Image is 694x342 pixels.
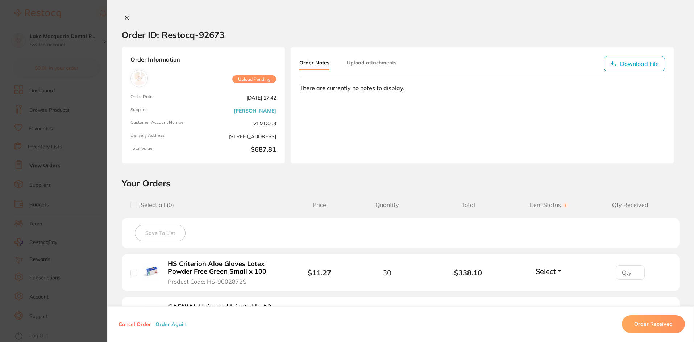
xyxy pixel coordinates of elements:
img: GAENIAL Universal Injectable A3 Syr 1ml x2 & 20 Disp tips [142,306,160,324]
button: Order Notes [299,56,329,70]
input: Qty [616,265,645,280]
span: Customer Account Number [130,120,200,127]
b: HS Criterion Aloe Gloves Latex Powder Free Green Small x 100 [168,260,280,275]
button: Download File [604,56,665,71]
b: $338.10 [428,269,509,277]
span: Quantity [346,202,428,208]
button: HS Criterion Aloe Gloves Latex Powder Free Green Small x 100 Product Code: HS-9002872S [166,260,282,285]
a: [PERSON_NAME] [234,108,276,114]
button: Save To List [135,225,186,241]
span: Item Status [509,202,590,208]
span: Upload Pending [232,75,276,83]
span: Qty Received [590,202,671,208]
span: [DATE] 17:42 [206,94,276,101]
span: Select [536,267,556,276]
span: Order Date [130,94,200,101]
span: [STREET_ADDRESS] [206,133,276,140]
span: 30 [383,269,391,277]
span: Product Code: HS-9002872S [168,278,246,285]
div: There are currently no notes to display. [299,85,665,91]
span: Price [292,202,346,208]
h2: Order ID: Restocq- 92673 [122,29,224,40]
span: Total Value [130,146,200,155]
button: Cancel Order [116,321,153,328]
button: Upload attachments [347,56,396,69]
h2: Your Orders [122,178,680,189]
b: $11.27 [308,268,331,277]
button: Order Received [622,316,685,333]
img: HS Criterion Aloe Gloves Latex Powder Free Green Small x 100 [142,263,160,281]
b: GAENIAL Universal Injectable A3 Syr 1ml x2 & 20 Disp tips [168,303,280,318]
span: Delivery Address [130,133,200,140]
button: GAENIAL Universal Injectable A3 Syr 1ml x2 & 20 Disp tips Product Code: GC-GUIA3-2PACK [166,303,282,328]
button: Select [533,267,565,276]
span: Select all ( 0 ) [137,202,174,208]
span: Total [428,202,509,208]
b: $687.81 [206,146,276,155]
button: Order Again [153,321,188,328]
strong: Order Information [130,56,276,64]
span: 2LMD003 [206,120,276,127]
span: Supplier [130,107,200,114]
img: Henry Schein Halas [132,72,146,85]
